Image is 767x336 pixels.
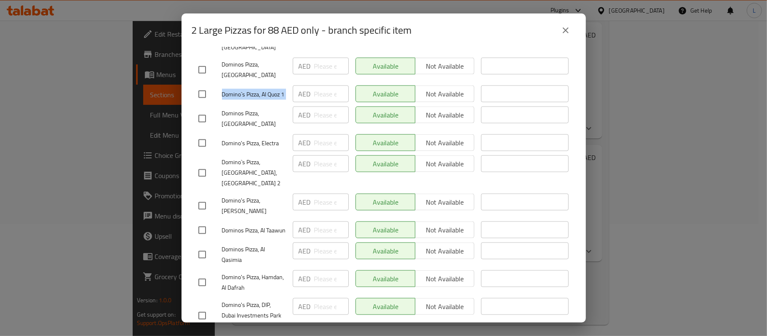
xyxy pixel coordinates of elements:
p: AED [299,274,311,284]
p: AED [299,89,311,99]
span: Domino`s Pizza, Al Quoz 1 [222,89,286,100]
input: Please enter price [314,270,349,287]
span: Domino's Pizza, Electra [222,138,286,149]
span: Domino's Pizza, [PERSON_NAME] [222,195,286,216]
input: Please enter price [314,107,349,123]
span: Domino's Pizza, Hamdan, Al Dafrah [222,272,286,293]
span: Dominos Pizza, Al Qasimia [222,244,286,265]
p: AED [299,301,311,312]
p: AED [299,159,311,169]
p: AED [299,246,311,256]
p: AED [299,138,311,148]
input: Please enter price [314,298,349,315]
button: close [556,20,576,40]
p: AED [299,225,311,235]
input: Please enter price [314,194,349,211]
span: Dominos Pizza, Al Taawun [222,225,286,236]
p: AED [299,197,311,207]
input: Please enter price [314,221,349,238]
input: Please enter price [314,134,349,151]
h2: 2 Large Pizzas for 88 AED only - branch specific item [192,24,412,37]
input: Please enter price [314,58,349,75]
span: Domino's Pizza, DIP, Dubai Investments Park 1 [222,300,286,331]
input: Please enter price [314,155,349,172]
span: Domino`s Pizza, [GEOGRAPHIC_DATA],[GEOGRAPHIC_DATA] 2 [222,157,286,189]
p: AED [299,61,311,71]
span: Dominos Pizza, [GEOGRAPHIC_DATA] [222,108,286,129]
input: Please enter price [314,243,349,259]
input: Please enter price [314,85,349,102]
span: Dominos Pizza, [GEOGRAPHIC_DATA] [222,59,286,80]
p: AED [299,110,311,120]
